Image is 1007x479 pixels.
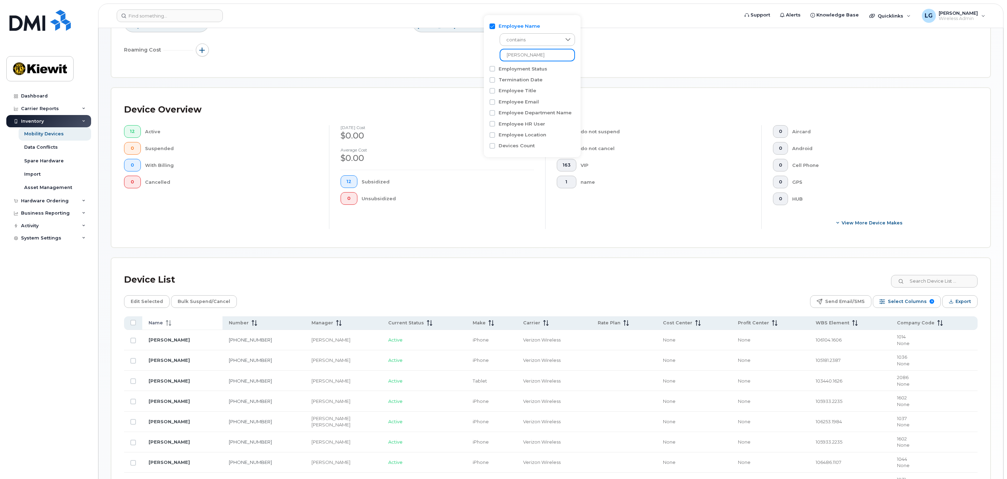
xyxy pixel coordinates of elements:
a: [PHONE_NUMBER] [229,337,272,343]
span: 163 [563,162,570,168]
button: 163 [557,159,576,171]
span: 1036 [897,354,907,360]
span: None [663,378,676,384]
div: With Billing [145,159,318,171]
a: Alerts [775,8,806,22]
span: Active [388,378,403,384]
div: [PERSON_NAME] [311,415,376,422]
a: [PHONE_NUMBER] [229,398,272,404]
label: Employee Department Name [499,109,571,116]
span: None [897,422,910,427]
div: Android [792,142,967,155]
span: 0 [130,146,135,151]
div: Device Overview [124,101,201,119]
a: [PERSON_NAME] [149,398,190,404]
a: [PHONE_NUMBER] [229,357,272,363]
div: Cell Phone [792,159,967,171]
span: 1 [563,179,570,185]
span: Company Code [897,320,934,326]
button: View More Device Makes [773,216,966,229]
button: 0 [124,176,141,188]
span: 0 [779,162,782,168]
div: Quicklinks [864,9,916,23]
span: Verizon Wireless [523,439,561,445]
span: [PERSON_NAME] [418,23,455,29]
div: HUB [792,193,967,205]
div: GPS [792,176,967,188]
div: [PERSON_NAME] [311,421,376,428]
span: None [897,463,910,468]
span: Verizon Wireless [523,337,561,343]
span: None [897,442,910,448]
span: Select Columns [888,296,927,307]
button: Select Columns 9 [873,295,941,308]
label: Employee HR User [499,121,545,127]
a: [PERSON_NAME] [149,378,190,384]
span: Active [388,357,403,363]
button: 0 [773,142,788,155]
span: iPhone [473,337,489,343]
span: 1044 [897,456,907,462]
div: Unsubsidized [362,192,534,205]
button: 1 [557,176,576,188]
div: Lenora Gardner [917,9,990,23]
div: [PERSON_NAME] [311,337,376,343]
button: Edit Selected [124,295,170,308]
span: None [738,459,751,465]
span: None [897,381,910,387]
span: Profit Center [738,320,769,326]
div: $0.00 [341,130,534,142]
span: iPhone [473,439,489,445]
input: Find something... [117,9,223,22]
button: 0 [124,159,141,171]
span: 106486.1107 [816,459,841,465]
span: Verizon Wireless [523,459,561,465]
span: None [897,340,910,346]
span: 103440.1626 [816,378,842,384]
a: Knowledge Base [806,8,864,22]
span: None [897,402,910,407]
div: Cancelled [145,176,318,188]
span: None [738,337,751,343]
span: Send Email/SMS [825,296,865,307]
div: [PERSON_NAME] [311,378,376,384]
span: Knowledge Base [816,12,859,19]
div: VIP [581,159,751,171]
span: Cost Center [663,320,692,326]
span: 0 [130,179,135,185]
span: Alerts [786,12,801,19]
span: None [663,357,676,363]
span: None [663,337,676,343]
button: 12 [341,175,357,188]
span: Roaming Cost [124,46,163,54]
a: [PERSON_NAME] [149,419,190,424]
span: 1602 [897,436,907,441]
span: 9 [930,299,934,304]
a: [PERSON_NAME] [149,357,190,363]
input: Enter Value [500,49,575,61]
a: [PERSON_NAME] [149,459,190,465]
button: Bulk Suspend/Cancel [171,295,237,308]
label: Employee Email [499,99,539,105]
span: LG [925,12,933,20]
span: 0 [130,162,135,168]
label: Employee Location [499,131,546,138]
button: 0 [341,192,357,205]
span: 105933.2235 [816,439,842,445]
button: 12 [124,125,141,138]
span: 2086 [897,375,909,380]
span: Edit Selected [131,296,163,307]
button: 0 [773,193,788,205]
span: None [738,398,751,404]
div: Device List [124,271,175,289]
div: do not suspend [581,125,751,138]
span: iPhone [473,398,489,404]
span: contains [500,34,561,46]
span: Manager [311,320,333,326]
div: Suspended [145,142,318,155]
span: Export [955,296,971,307]
label: Devices Count [499,142,535,149]
span: Current Status [388,320,424,326]
a: [PERSON_NAME] [149,439,190,445]
span: 0 [779,146,782,151]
